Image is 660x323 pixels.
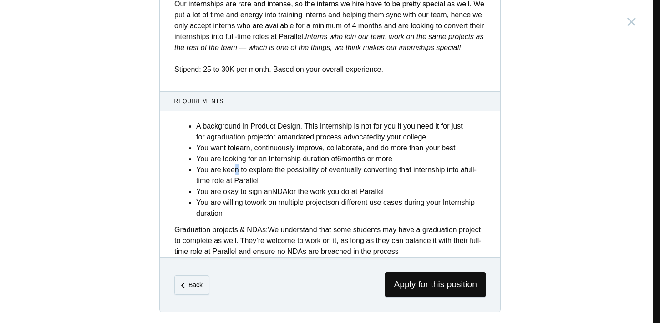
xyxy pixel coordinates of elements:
em: Interns who join our team work on the same projects as the rest of the team — which is one of the... [174,33,483,51]
strong: Graduation projects & NDAs: [174,226,268,234]
li: A background in Product Design. This Internship is not for you if you need it for just for a or a... [196,121,486,143]
strong: 6 [337,155,341,163]
strong: NDA [272,188,288,195]
strong: learn, continuously improve, collaborate, and do more than your best [234,144,456,152]
em: Back [188,281,203,288]
div: We understand that some students may have a graduation project to complete as well. They’re welco... [174,224,486,257]
li: You are keen to explore the possibility of eventually converting that internship into a [196,164,486,186]
strong: work on multiple projects [251,199,331,206]
li: You are willing to on different use cases during your Internship duration [196,197,486,219]
li: You want to [196,143,486,154]
span: Apply for this position [385,272,486,297]
strong: graduation project [211,133,269,141]
li: You are okay to sign an for the work you do at Parallel [196,186,486,197]
li: You are looking for an Internship duration of [196,154,486,164]
strong: process advocated [316,133,377,141]
strong: Stipend [174,65,199,73]
strong: months or more [341,155,392,163]
strong: mandated [282,133,314,141]
span: Requirements [174,97,486,105]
